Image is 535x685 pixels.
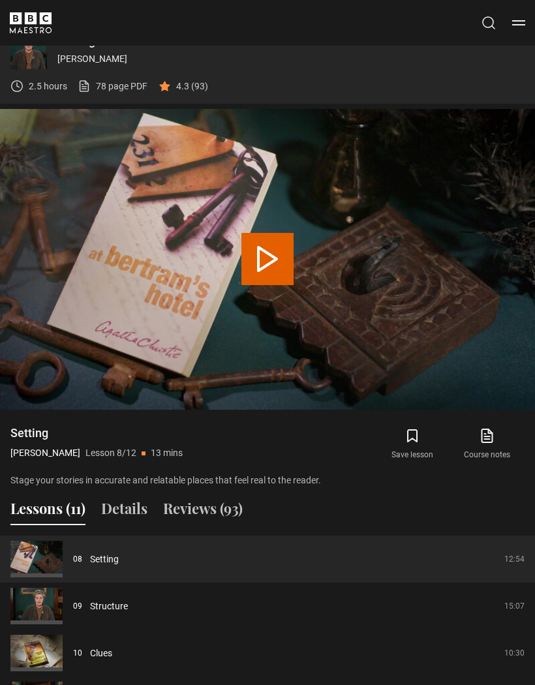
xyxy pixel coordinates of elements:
p: [PERSON_NAME] [57,52,525,66]
a: 78 page PDF [78,80,147,93]
button: Save lesson [375,425,450,463]
button: Reviews (93) [163,498,243,525]
p: Lesson 8/12 [85,446,136,460]
a: Structure [90,600,128,613]
p: 13 mins [151,446,183,460]
p: 4.3 (93) [176,80,208,93]
a: Setting [90,553,119,566]
button: Toggle navigation [512,16,525,29]
svg: BBC Maestro [10,12,52,33]
a: Course notes [450,425,525,463]
button: Details [101,498,147,525]
button: Play Lesson Setting [241,233,294,285]
a: Clues [90,647,112,660]
p: Writing [57,35,525,47]
p: 2.5 hours [29,80,67,93]
p: [PERSON_NAME] [10,446,80,460]
p: Stage your stories in accurate and relatable places that feel real to the reader. [10,474,343,487]
button: Lessons (11) [10,498,85,525]
h1: Setting [10,425,183,441]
